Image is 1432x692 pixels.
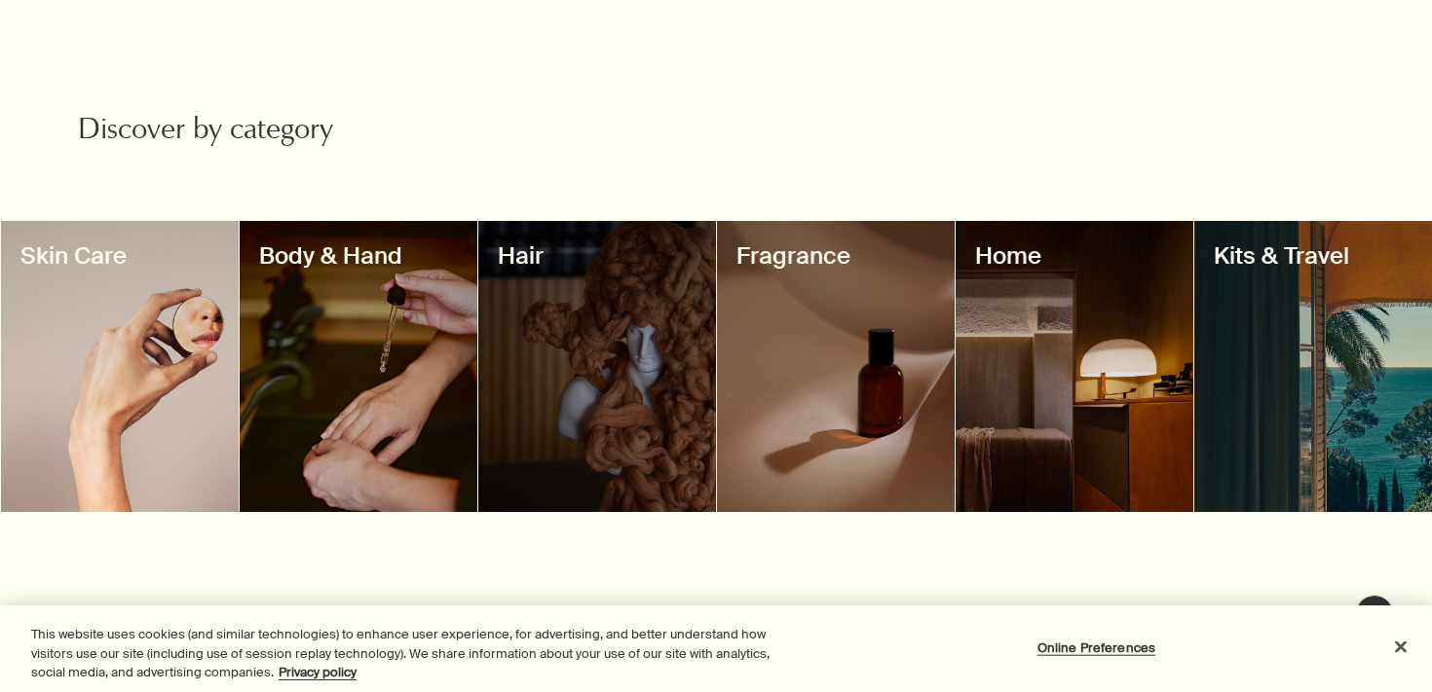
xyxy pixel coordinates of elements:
a: DecorativeHome [956,221,1193,512]
h3: Hair [498,240,697,272]
h3: Home [975,240,1174,272]
a: DecorativeKits & Travel [1194,221,1432,512]
a: DecorativeBody & Hand [240,221,477,512]
h2: Discover by category [78,113,504,152]
button: Close [1379,625,1422,668]
h3: Body & Hand [259,240,458,272]
h3: Fragrance [736,240,935,272]
a: DecorativeSkin Care [1,221,239,512]
div: This website uses cookies (and similar technologies) to enhance user experience, for advertising,... [31,625,788,682]
button: Online Preferences, Opens the preference center dialog [1036,628,1157,667]
a: More information about your privacy, opens in a new tab [279,664,357,680]
a: DecorativeFragrance [717,221,955,512]
h3: Kits & Travel [1214,240,1413,272]
h3: Skin Care [20,240,219,272]
a: DecorativeHair [478,221,716,512]
button: Live Assistance [1355,595,1394,634]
